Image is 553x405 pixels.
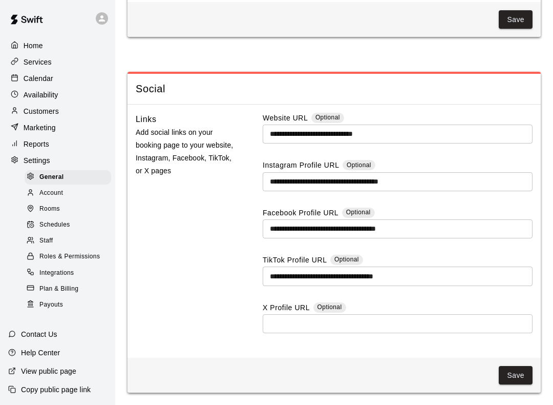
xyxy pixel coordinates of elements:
span: Payouts [39,300,63,310]
div: Roles & Permissions [25,250,111,264]
span: Plan & Billing [39,284,78,294]
p: Settings [24,155,50,166]
span: General [39,172,64,183]
div: Staff [25,234,111,248]
p: Contact Us [21,329,57,339]
p: Home [24,40,43,51]
p: Services [24,57,52,67]
label: TikTok Profile URL [263,255,327,267]
p: Add social links on your booking page to your website, Instagram, Facebook, TikTok, or X pages [136,126,239,178]
button: Save [499,366,533,385]
span: Staff [39,236,53,246]
p: Help Center [21,348,60,358]
label: Website URL [263,113,308,125]
label: Facebook Profile URL [263,208,338,219]
div: Integrations [25,266,111,280]
a: Roles & Permissions [25,249,115,265]
button: Save [499,10,533,29]
p: View public page [21,366,76,376]
div: Schedules [25,218,111,232]
a: Settings [8,153,107,168]
span: Optional [347,161,371,169]
a: Availability [8,87,107,103]
span: Optional [334,256,359,263]
span: Optional [315,114,340,121]
h6: Links [136,113,157,126]
div: Plan & Billing [25,282,111,296]
p: Reports [24,139,49,149]
p: Marketing [24,123,56,133]
a: Marketing [8,120,107,135]
a: Services [8,54,107,70]
div: General [25,170,111,185]
a: Rooms [25,201,115,217]
span: Optional [317,303,342,311]
a: General [25,169,115,185]
a: Customers [8,104,107,119]
p: Availability [24,90,58,100]
label: X Profile URL [263,302,310,314]
p: Customers [24,106,59,116]
span: Social [136,82,533,96]
a: Account [25,185,115,201]
a: Payouts [25,297,115,313]
div: Rooms [25,202,111,216]
p: Copy public page link [21,384,91,395]
p: Calendar [24,73,53,84]
span: Account [39,188,63,198]
a: Staff [25,233,115,249]
span: Roles & Permissions [39,252,100,262]
a: Integrations [25,265,115,281]
span: Rooms [39,204,60,214]
label: Instagram Profile URL [263,160,339,172]
div: Payouts [25,298,111,312]
a: Home [8,38,107,53]
a: Calendar [8,71,107,86]
a: Reports [8,136,107,152]
span: Integrations [39,268,74,278]
div: Account [25,186,111,200]
span: Optional [346,209,371,216]
a: Schedules [25,217,115,233]
span: Schedules [39,220,70,230]
a: Plan & Billing [25,281,115,297]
